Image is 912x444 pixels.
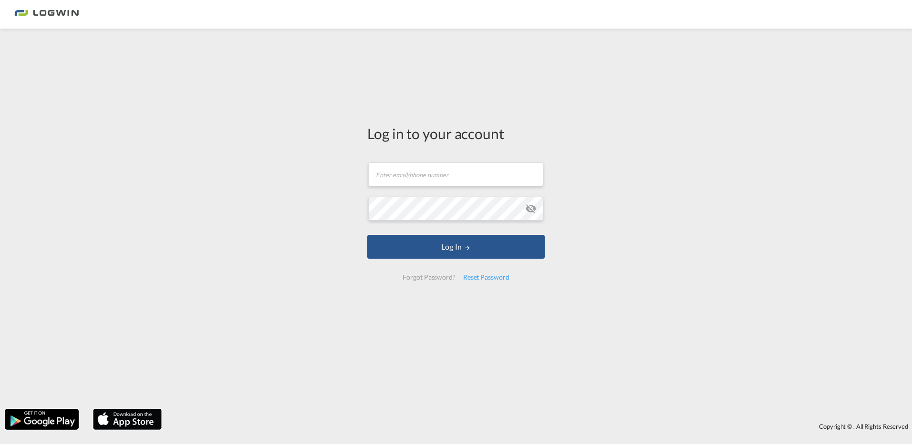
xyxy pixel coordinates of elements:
[166,418,912,434] div: Copyright © . All Rights Reserved
[4,408,80,431] img: google.png
[14,4,79,25] img: 2761ae10d95411efa20a1f5e0282d2d7.png
[459,269,513,286] div: Reset Password
[367,123,545,143] div: Log in to your account
[368,162,543,186] input: Enter email/phone number
[367,235,545,259] button: LOGIN
[92,408,163,431] img: apple.png
[399,269,459,286] div: Forgot Password?
[525,203,537,214] md-icon: icon-eye-off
